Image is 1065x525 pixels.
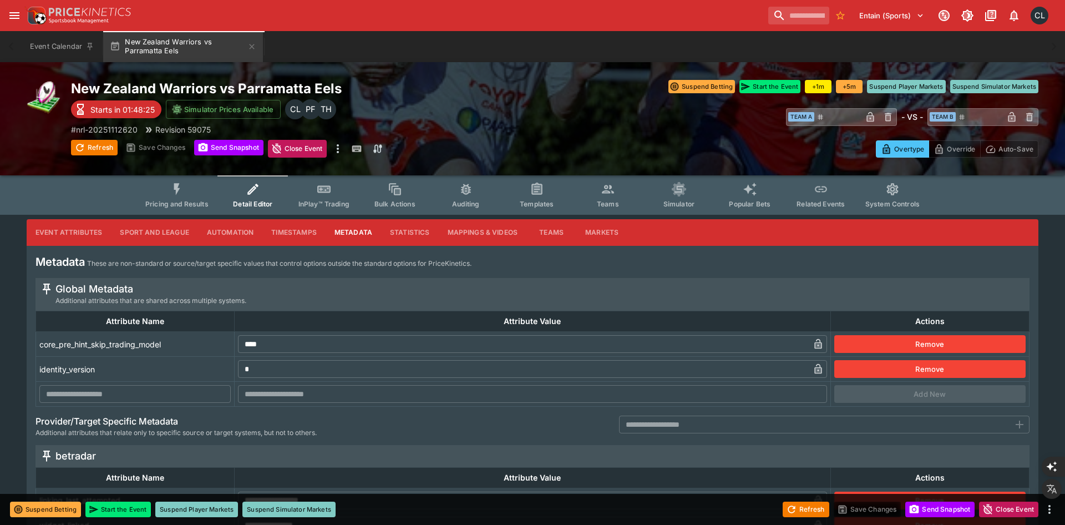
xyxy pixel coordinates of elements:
[980,140,1038,158] button: Auto-Save
[155,502,238,517] button: Suspend Player Markets
[71,140,118,155] button: Refresh
[49,8,131,16] img: PriceKinetics
[768,7,829,24] input: search
[235,467,831,488] th: Attribute Value
[905,502,975,517] button: Send Snapshot
[957,6,977,26] button: Toggle light/dark mode
[87,258,471,269] p: These are non-standard or source/target specific values that control options outside the standard...
[262,219,326,246] button: Timestamps
[867,80,945,93] button: Suspend Player Markets
[876,140,1038,158] div: Start From
[27,80,62,115] img: rugby_league.png
[136,175,929,215] div: Event type filters
[24,4,47,27] img: PriceKinetics Logo
[103,31,263,62] button: New Zealand Warriors vs Parramatta Eels
[381,219,439,246] button: Statistics
[85,502,151,517] button: Start the Event
[10,502,81,517] button: Suspend Betting
[285,99,305,119] div: Chad Liu
[145,200,209,208] span: Pricing and Results
[23,31,101,62] button: Event Calendar
[55,450,96,462] h5: betradar
[166,100,281,119] button: Simulator Prices Available
[155,124,211,135] p: Revision 59075
[27,219,111,246] button: Event Attributes
[934,6,954,26] button: Connected to PK
[729,200,770,208] span: Popular Bets
[298,200,349,208] span: InPlay™ Trading
[49,18,109,23] img: Sportsbook Management
[233,200,272,208] span: Detail Editor
[834,360,1026,378] button: Remove
[35,416,317,427] h6: Provider/Target Specific Metadata
[71,124,138,135] p: Copy To Clipboard
[268,140,327,158] button: Close Event
[242,502,336,517] button: Suspend Simulator Markets
[788,112,814,122] span: Team A
[111,219,197,246] button: Sport and League
[950,80,1039,93] button: Suspend Simulator Markets
[597,200,619,208] span: Teams
[1031,7,1048,24] div: Chad Liu
[981,6,1001,26] button: Documentation
[1043,503,1056,516] button: more
[783,502,829,517] button: Refresh
[805,80,831,93] button: +1m
[836,80,863,93] button: +5m
[36,488,235,513] td: linking_last_attempted
[36,311,235,332] th: Attribute Name
[326,219,381,246] button: Metadata
[831,7,849,24] button: No Bookmarks
[998,143,1033,155] p: Auto-Save
[739,80,800,93] button: Start the Event
[35,255,85,269] h4: Metadata
[439,219,527,246] button: Mappings & Videos
[865,200,920,208] span: System Controls
[55,295,246,306] span: Additional attributes that are shared across multiple systems.
[90,104,155,115] p: Starts in 01:48:25
[35,427,317,438] span: Additional attributes that relate only to specific source or target systems, but not to others.
[71,80,555,97] h2: Copy To Clipboard
[520,200,554,208] span: Templates
[452,200,479,208] span: Auditing
[331,140,344,158] button: more
[901,111,923,123] h6: - VS -
[235,311,831,332] th: Attribute Value
[834,335,1026,353] button: Remove
[36,332,235,357] td: core_pre_hint_skip_trading_model
[853,7,931,24] button: Select Tenant
[947,143,975,155] p: Override
[929,140,980,158] button: Override
[36,467,235,488] th: Attribute Name
[194,140,263,155] button: Send Snapshot
[374,200,415,208] span: Bulk Actions
[979,502,1038,517] button: Close Event
[830,467,1029,488] th: Actions
[668,80,735,93] button: Suspend Betting
[55,282,246,295] h5: Global Metadata
[198,219,263,246] button: Automation
[876,140,929,158] button: Overtype
[894,143,924,155] p: Overtype
[930,112,956,122] span: Team B
[1004,6,1024,26] button: Notifications
[4,6,24,26] button: open drawer
[663,200,694,208] span: Simulator
[301,99,321,119] div: Peter Fairgrieve
[830,311,1029,332] th: Actions
[797,200,845,208] span: Related Events
[1027,3,1052,28] button: Chad Liu
[834,492,1026,509] button: Remove
[36,357,235,382] td: identity_version
[526,219,576,246] button: Teams
[576,219,627,246] button: Markets
[316,99,336,119] div: Todd Henderson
